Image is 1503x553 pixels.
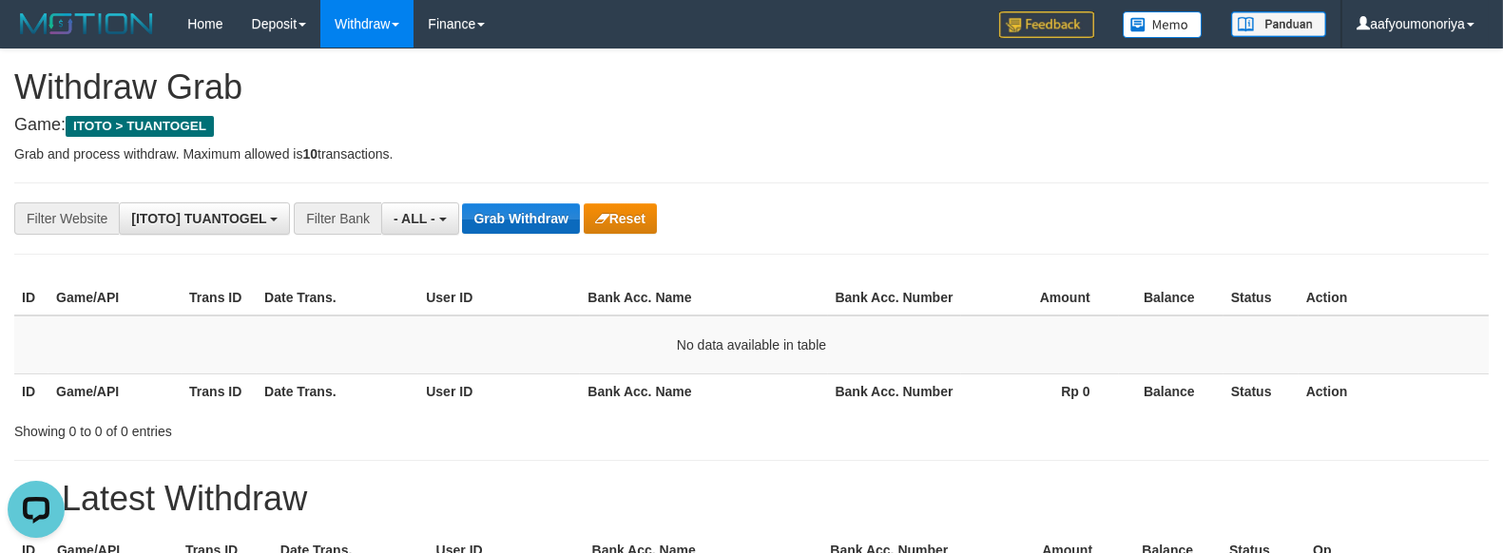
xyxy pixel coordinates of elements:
h1: Withdraw Grab [14,68,1489,106]
th: User ID [418,280,580,315]
th: User ID [418,373,580,409]
img: Feedback.jpg [999,11,1094,38]
th: Bank Acc. Name [580,373,827,409]
span: [ITOTO] TUANTOGEL [131,211,266,226]
img: panduan.png [1231,11,1326,37]
th: Amount [961,280,1119,315]
th: Date Trans. [257,373,418,409]
h1: 15 Latest Withdraw [14,480,1489,518]
h4: Game: [14,116,1489,135]
img: MOTION_logo.png [14,10,159,38]
th: Game/API [48,373,182,409]
img: Button%20Memo.svg [1123,11,1203,38]
th: Bank Acc. Number [828,280,961,315]
span: ITOTO > TUANTOGEL [66,116,214,137]
th: Game/API [48,280,182,315]
td: No data available in table [14,315,1489,374]
button: Grab Withdraw [462,203,579,234]
div: Filter Website [14,202,119,235]
strong: 10 [302,146,318,162]
th: Balance [1119,280,1224,315]
th: Action [1299,373,1489,409]
div: Filter Bank [294,202,381,235]
th: Status [1224,373,1299,409]
span: - ALL - [394,211,435,226]
p: Grab and process withdraw. Maximum allowed is transactions. [14,144,1489,163]
th: Rp 0 [961,373,1119,409]
button: [ITOTO] TUANTOGEL [119,202,290,235]
th: Date Trans. [257,280,418,315]
th: Bank Acc. Number [828,373,961,409]
button: - ALL - [381,202,458,235]
div: Showing 0 to 0 of 0 entries [14,414,612,441]
th: Balance [1119,373,1224,409]
th: ID [14,373,48,409]
th: Trans ID [182,280,257,315]
button: Open LiveChat chat widget [8,8,65,65]
th: Trans ID [182,373,257,409]
th: Status [1224,280,1299,315]
th: ID [14,280,48,315]
th: Action [1299,280,1489,315]
th: Bank Acc. Name [580,280,827,315]
button: Reset [584,203,657,234]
